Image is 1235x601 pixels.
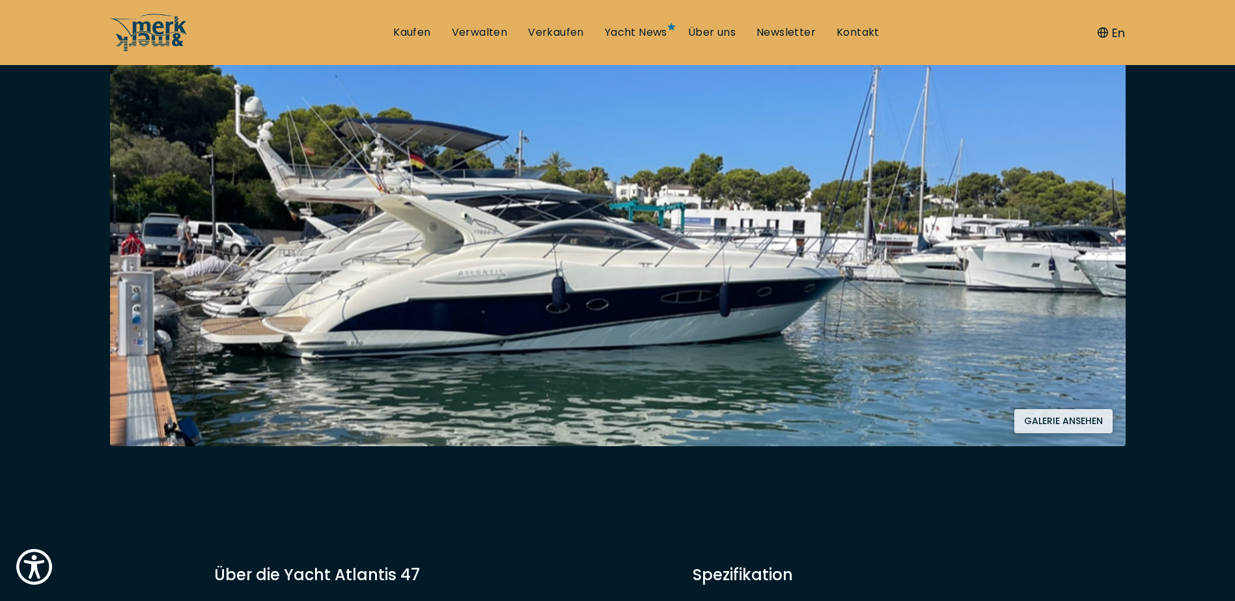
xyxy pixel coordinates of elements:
[214,563,602,586] h3: Über die Yacht Atlantis 47
[393,25,430,40] a: Kaufen
[528,25,584,40] a: Verkaufen
[1014,409,1113,433] button: Galerie ansehen
[837,25,880,40] a: Kontakt
[452,25,508,40] a: Verwalten
[688,25,736,40] a: Über uns
[13,546,55,588] button: Show Accessibility Preferences
[605,25,667,40] a: Yacht News
[1098,24,1125,42] button: En
[693,563,1021,586] div: Spezifikation
[756,25,816,40] a: Newsletter
[110,50,1126,446] img: Merk&Merk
